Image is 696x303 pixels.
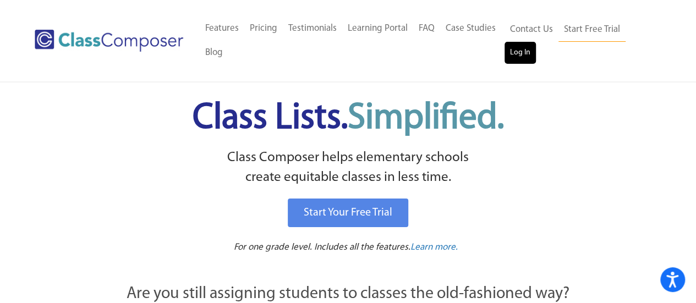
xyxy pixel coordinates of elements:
a: Features [200,16,244,41]
a: Blog [200,41,228,65]
span: Class Lists. [193,101,504,136]
p: Class Composer helps elementary schools create equitable classes in less time. [66,148,631,188]
a: Learn more. [410,241,458,255]
a: Contact Us [505,18,558,42]
span: Simplified. [348,101,504,136]
a: Start Free Trial [558,18,626,42]
span: For one grade level. Includes all the features. [234,243,410,252]
a: Pricing [244,16,283,41]
img: Class Composer [35,30,183,52]
span: Learn more. [410,243,458,252]
a: Start Your Free Trial [288,199,408,227]
a: FAQ [413,16,440,41]
a: Learning Portal [342,16,413,41]
nav: Header Menu [200,16,505,65]
a: Testimonials [283,16,342,41]
a: Case Studies [440,16,501,41]
a: Log In [505,42,536,64]
nav: Header Menu [505,18,653,64]
span: Start Your Free Trial [304,207,392,218]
